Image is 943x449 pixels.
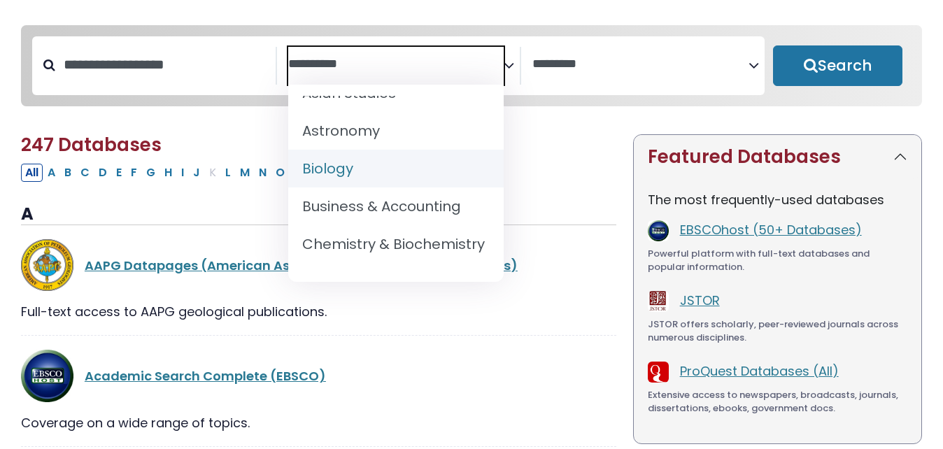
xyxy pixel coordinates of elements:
[21,132,162,157] span: 247 Databases
[648,247,907,274] div: Powerful platform with full-text databases and popular information.
[127,164,141,182] button: Filter Results F
[94,164,111,182] button: Filter Results D
[221,164,235,182] button: Filter Results L
[189,164,204,182] button: Filter Results J
[177,164,188,182] button: Filter Results I
[648,388,907,415] div: Extensive access to newspapers, broadcasts, journals, dissertations, ebooks, government docs.
[634,135,921,179] button: Featured Databases
[160,164,176,182] button: Filter Results H
[773,45,902,86] button: Submit for Search Results
[76,164,94,182] button: Filter Results C
[21,413,616,432] div: Coverage on a wide range of topics.
[21,163,493,180] div: Alpha-list to filter by first letter of database name
[288,57,504,72] textarea: Search
[648,190,907,209] p: The most frequently-used databases
[21,302,616,321] div: Full-text access to AAPG geological publications.
[288,225,504,263] li: Chemistry & Biochemistry
[236,164,254,182] button: Filter Results M
[532,57,749,72] textarea: Search
[85,367,326,385] a: Academic Search Complete (EBSCO)
[648,318,907,345] div: JSTOR offers scholarly, peer-reviewed journals across numerous disciplines.
[43,164,59,182] button: Filter Results A
[288,150,504,187] li: Biology
[288,187,504,225] li: Business & Accounting
[112,164,126,182] button: Filter Results E
[271,164,289,182] button: Filter Results O
[21,204,616,225] h3: A
[288,263,504,301] li: Classics
[142,164,159,182] button: Filter Results G
[288,112,504,150] li: Astronomy
[680,362,839,380] a: ProQuest Databases (All)
[21,25,922,106] nav: Search filters
[55,53,276,76] input: Search database by title or keyword
[680,221,862,238] a: EBSCOhost (50+ Databases)
[21,164,43,182] button: All
[680,292,720,309] a: JSTOR
[255,164,271,182] button: Filter Results N
[85,257,518,274] a: AAPG Datapages (American Association of Petroleum Geologists)
[60,164,76,182] button: Filter Results B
